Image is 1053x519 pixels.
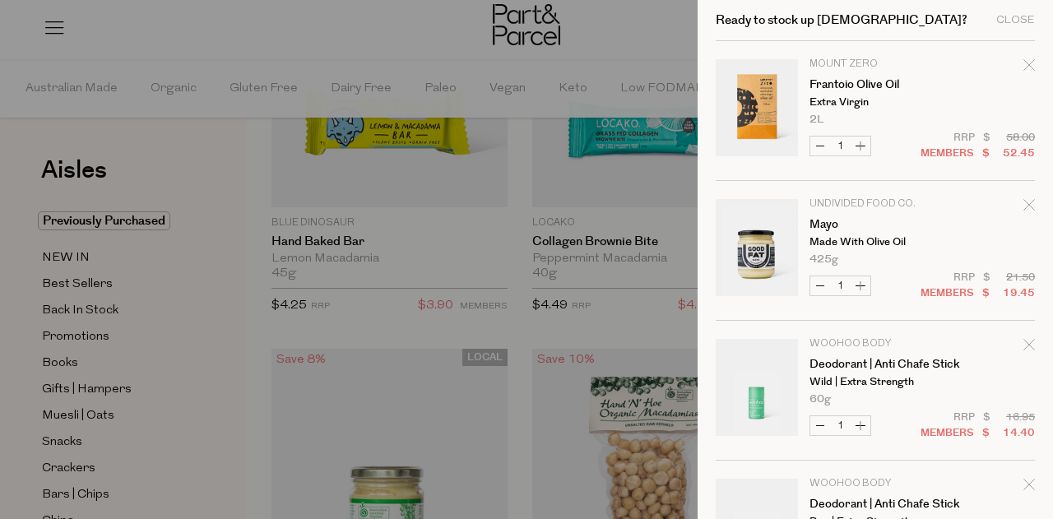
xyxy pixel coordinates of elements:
a: Mayo [809,219,937,230]
p: Undivided Food Co. [809,199,937,209]
div: Close [996,15,1035,25]
h2: Ready to stock up [DEMOGRAPHIC_DATA]? [716,14,967,26]
a: Deodorant | Anti Chafe Stick [809,359,937,370]
input: QTY Mayo [830,276,851,295]
div: Remove Mayo [1023,197,1035,219]
p: Woohoo Body [809,339,937,349]
span: 425g [809,254,838,265]
p: Mount Zero [809,59,937,69]
span: 60g [809,394,831,405]
p: Extra Virgin [809,97,937,108]
input: QTY Frantoio Olive Oil [830,137,851,155]
input: QTY Deodorant | Anti Chafe Stick [830,416,851,435]
a: Deodorant | Anti Chafe Stick [809,498,937,510]
p: Made with Olive Oil [809,237,937,248]
span: 2L [809,114,823,125]
a: Frantoio Olive Oil [809,79,937,90]
p: Wild | Extra Strength [809,377,937,387]
div: Remove Deodorant | Anti Chafe Stick [1023,476,1035,498]
div: Remove Frantoio Olive Oil [1023,57,1035,79]
div: Remove Deodorant | Anti Chafe Stick [1023,336,1035,359]
p: Woohoo Body [809,479,937,489]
